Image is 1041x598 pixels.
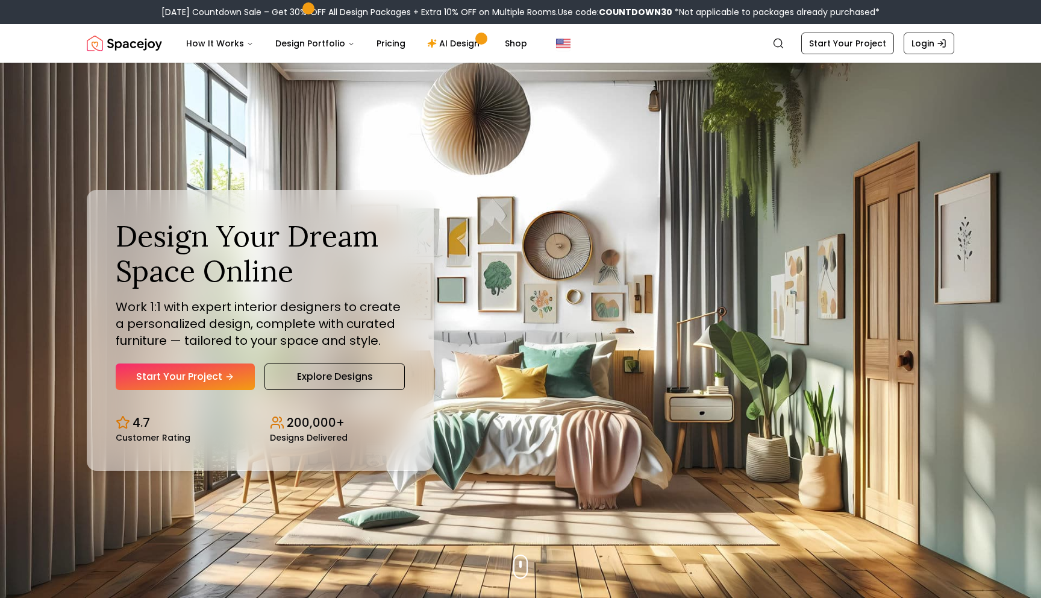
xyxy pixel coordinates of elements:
a: Spacejoy [87,31,162,55]
button: How It Works [177,31,263,55]
small: Designs Delivered [270,433,348,442]
nav: Main [177,31,537,55]
span: Use code: [558,6,672,18]
div: [DATE] Countdown Sale – Get 30% OFF All Design Packages + Extra 10% OFF on Multiple Rooms. [161,6,880,18]
a: Pricing [367,31,415,55]
button: Design Portfolio [266,31,364,55]
h1: Design Your Dream Space Online [116,219,405,288]
img: United States [556,36,571,51]
a: Explore Designs [264,364,405,390]
a: Login [904,33,954,54]
nav: Global [87,24,954,63]
small: Customer Rating [116,433,190,442]
a: Shop [495,31,537,55]
a: Start Your Project [801,33,894,54]
p: 200,000+ [287,414,345,431]
span: *Not applicable to packages already purchased* [672,6,880,18]
p: Work 1:1 with expert interior designers to create a personalized design, complete with curated fu... [116,298,405,349]
img: Spacejoy Logo [87,31,162,55]
p: 4.7 [133,414,150,431]
a: AI Design [417,31,493,55]
div: Design stats [116,404,405,442]
a: Start Your Project [116,364,255,390]
b: COUNTDOWN30 [599,6,672,18]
